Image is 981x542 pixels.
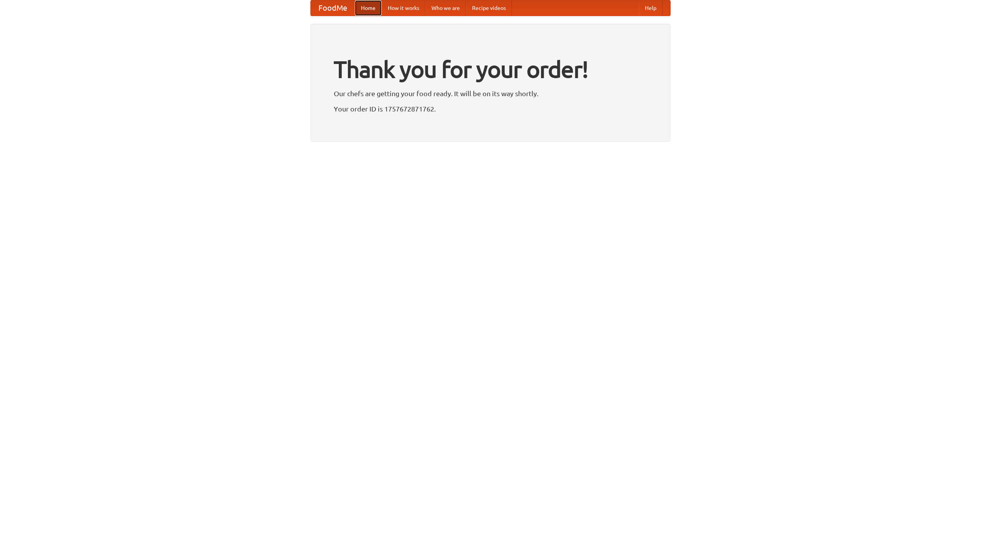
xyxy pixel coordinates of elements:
[639,0,663,16] a: Help
[334,51,647,88] h1: Thank you for your order!
[355,0,382,16] a: Home
[334,88,647,99] p: Our chefs are getting your food ready. It will be on its way shortly.
[334,103,647,115] p: Your order ID is 1757672871762.
[382,0,425,16] a: How it works
[466,0,512,16] a: Recipe videos
[311,0,355,16] a: FoodMe
[425,0,466,16] a: Who we are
